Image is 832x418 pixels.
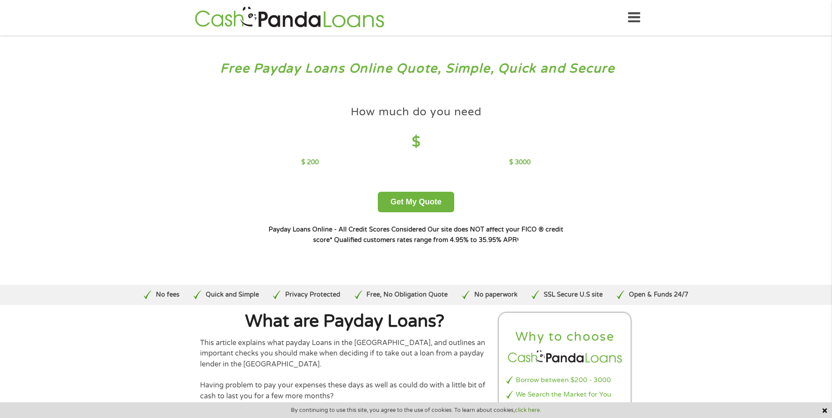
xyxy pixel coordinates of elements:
[515,407,541,414] a: click here.
[192,5,387,30] img: GetLoanNow Logo
[301,158,319,167] p: $ 200
[285,290,340,300] p: Privacy Protected
[474,290,518,300] p: No paperwork
[629,290,688,300] p: Open & Funds 24/7
[544,290,603,300] p: SSL Secure U.S site
[200,338,490,370] p: This article explains what payday Loans in the [GEOGRAPHIC_DATA], and outlines an important check...
[313,226,563,244] strong: Our site does NOT affect your FICO ® credit score*
[206,290,259,300] p: Quick and Simple
[25,61,807,77] h3: Free Payday Loans Online Quote, Simple, Quick and Secure
[506,329,624,345] h2: Why to choose
[269,226,426,233] strong: Payday Loans Online - All Credit Scores Considered
[378,192,454,212] button: Get My Quote
[351,105,482,119] h4: How much do you need
[366,290,448,300] p: Free, No Obligation Quote
[156,290,180,300] p: No fees
[509,158,531,167] p: $ 3000
[506,375,624,385] li: Borrow between $200 - 3000
[334,236,519,244] strong: Qualified customers rates range from 4.95% to 35.95% APR¹
[291,407,541,413] span: By continuing to use this site, you agree to the use of cookies. To learn about cookies,
[200,380,490,401] p: Having problem to pay your expenses these days as well as could do with a little bit of cash to l...
[200,313,490,330] h1: What are Payday Loans?
[506,390,624,400] li: We Search the Market for You
[301,133,531,151] h4: $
